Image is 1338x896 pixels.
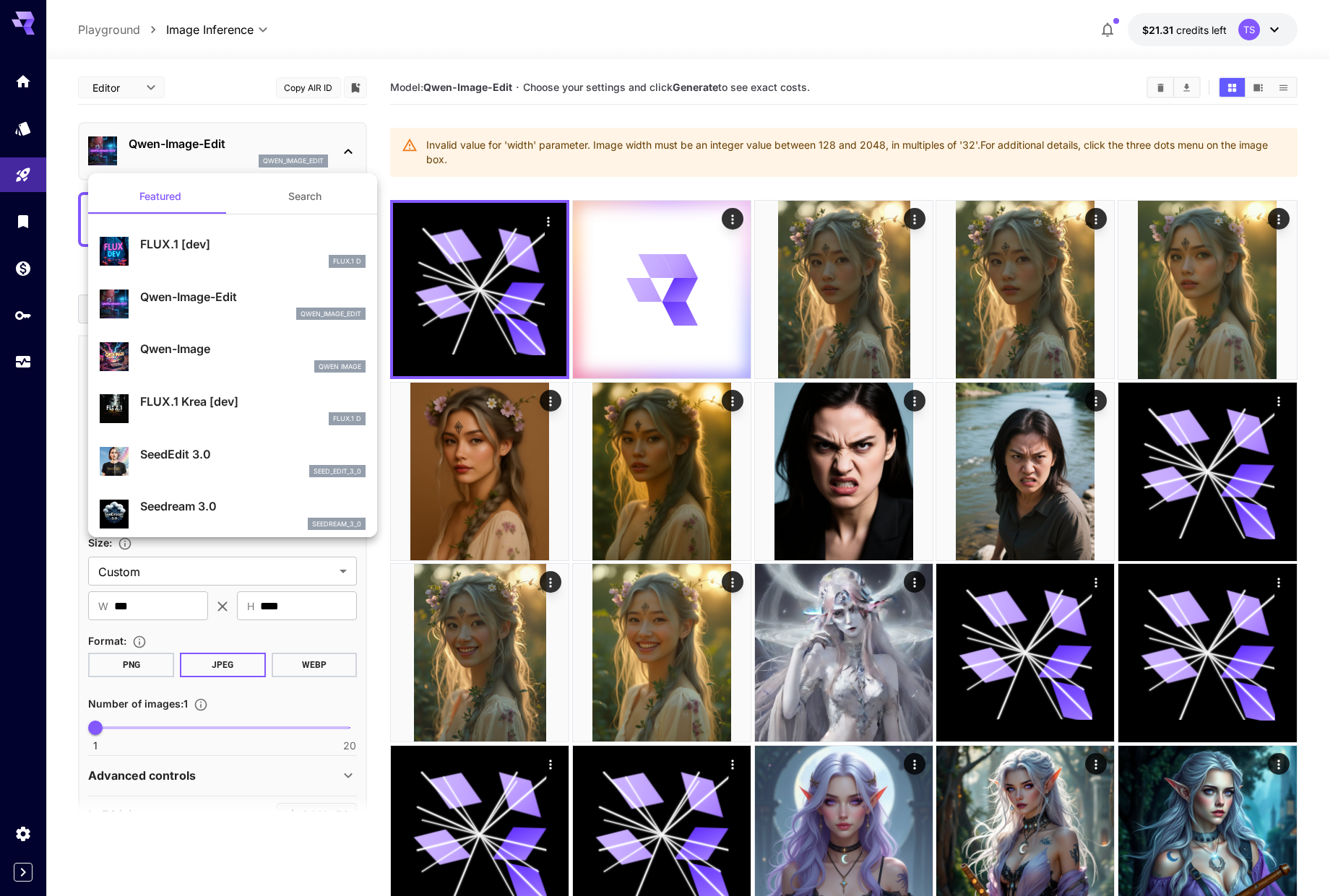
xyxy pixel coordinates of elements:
[100,282,366,326] div: Qwen-Image-Editqwen_image_edit
[140,235,366,253] p: FLUX.1 [dev]
[88,179,233,214] button: Featured
[140,340,366,357] p: Qwen-Image
[100,440,366,484] div: SeedEdit 3.0seed_edit_3_0
[312,519,361,529] p: seedream_3_0
[100,230,366,274] div: FLUX.1 [dev]FLUX.1 D
[333,256,361,266] p: FLUX.1 D
[100,334,366,378] div: Qwen-ImageQwen Image
[233,179,377,214] button: Search
[100,492,366,536] div: Seedream 3.0seedream_3_0
[140,445,366,463] p: SeedEdit 3.0
[140,497,366,515] p: Seedream 3.0
[333,414,361,424] p: FLUX.1 D
[140,288,366,305] p: Qwen-Image-Edit
[100,387,366,431] div: FLUX.1 Krea [dev]FLUX.1 D
[140,393,366,410] p: FLUX.1 Krea [dev]
[301,309,361,319] p: qwen_image_edit
[314,466,361,477] p: seed_edit_3_0
[319,362,361,372] p: Qwen Image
